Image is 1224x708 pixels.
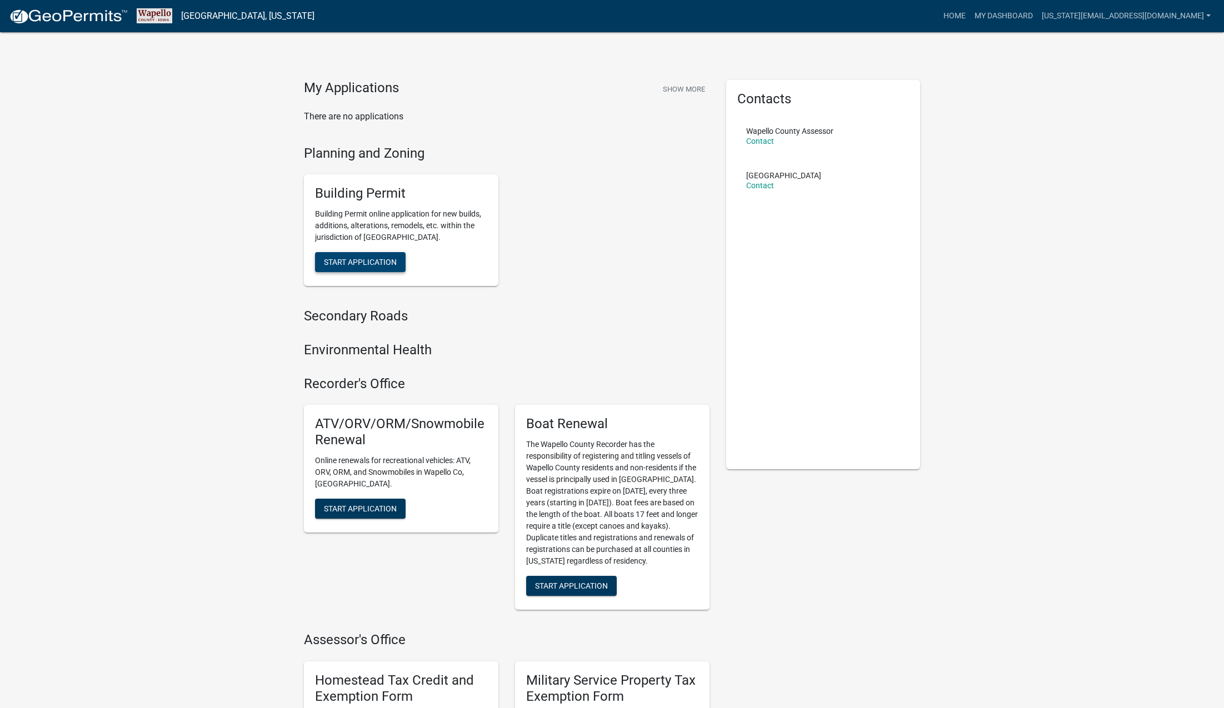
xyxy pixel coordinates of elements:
[181,7,314,26] a: [GEOGRAPHIC_DATA], [US_STATE]
[304,342,710,358] h4: Environmental Health
[315,208,487,243] p: Building Permit online application for new builds, additions, alterations, remodels, etc. within ...
[526,416,698,432] h5: Boat Renewal
[304,308,710,324] h4: Secondary Roads
[324,504,397,513] span: Start Application
[535,581,608,590] span: Start Application
[746,172,821,179] p: [GEOGRAPHIC_DATA]
[304,376,710,392] h4: Recorder's Office
[315,455,487,490] p: Online renewals for recreational vehicles: ATV, ORV, ORM, and Snowmobiles in Wapello Co, [GEOGRAP...
[315,672,487,705] h5: Homestead Tax Credit and Exemption Form
[304,80,399,97] h4: My Applications
[304,110,710,123] p: There are no applications
[1037,6,1215,27] a: [US_STATE][EMAIL_ADDRESS][DOMAIN_NAME]
[324,258,397,267] span: Start Application
[658,80,710,98] button: Show More
[746,137,774,145] a: Contact
[526,439,698,567] p: The Wapello County Recorder has the responsibility of registering and titling vessels of Wapello ...
[304,145,710,162] h4: Planning and Zoning
[315,416,487,448] h5: ATV/ORV/ORM/Snowmobile Renewal
[737,91,910,107] h5: Contacts
[526,576,617,596] button: Start Application
[315,252,406,272] button: Start Application
[137,8,172,23] img: Wapello County, Iowa
[315,499,406,519] button: Start Application
[304,632,710,648] h4: Assessor's Office
[746,127,833,135] p: Wapello County Assessor
[315,185,487,202] h5: Building Permit
[939,6,970,27] a: Home
[746,181,774,190] a: Contact
[526,672,698,705] h5: Military Service Property Tax Exemption Form
[970,6,1037,27] a: My Dashboard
